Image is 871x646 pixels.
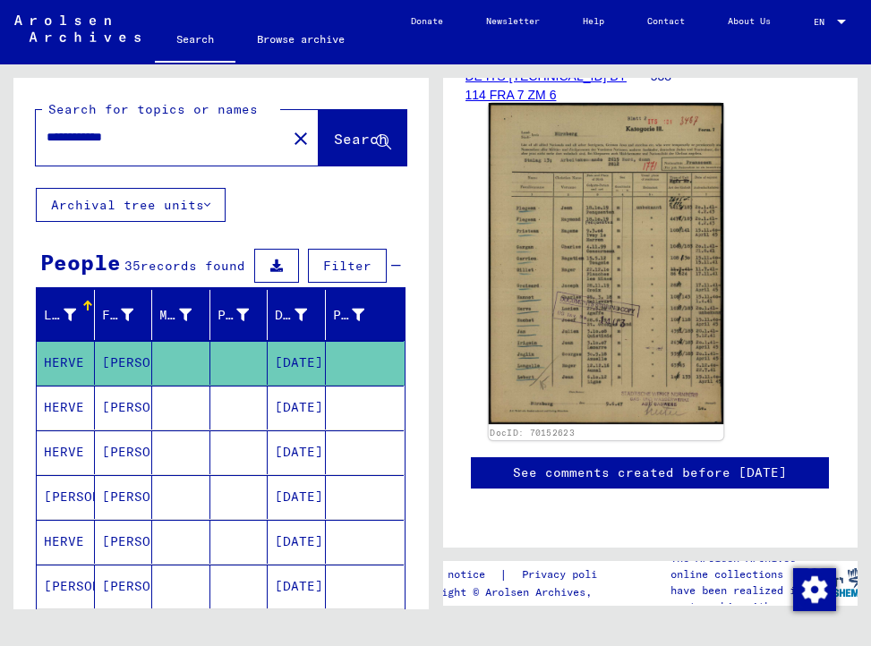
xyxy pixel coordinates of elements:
img: Arolsen_neg.svg [14,15,141,42]
mat-label: Search for topics or names [48,101,258,117]
mat-cell: [PERSON_NAME] [37,475,95,519]
a: Browse archive [235,18,366,61]
div: Maiden Name [159,301,214,329]
div: Place of Birth [218,306,250,325]
button: Clear [283,120,319,156]
mat-cell: [PERSON_NAME] [95,341,153,385]
mat-cell: [DATE] [268,475,326,519]
div: Last Name [44,306,76,325]
mat-cell: [DATE] [268,565,326,608]
a: Legal notice [410,565,500,584]
div: First Name [102,301,157,329]
button: Filter [308,249,387,283]
span: 35 [124,258,141,274]
div: Last Name [44,301,98,329]
p: Copyright © Arolsen Archives, 2021 [410,584,631,600]
mat-header-cell: Last Name [37,290,95,340]
div: Place of Birth [218,301,272,329]
mat-cell: [PERSON_NAME] [95,520,153,564]
button: Search [319,110,406,166]
mat-cell: [DATE] [268,341,326,385]
mat-cell: HERVE [37,520,95,564]
div: Prisoner # [333,306,365,325]
div: | [410,565,631,584]
div: Date of Birth [275,301,329,329]
mat-cell: [PERSON_NAME] [95,430,153,474]
span: Filter [323,258,371,274]
mat-cell: HERVE [37,386,95,429]
button: Archival tree units [36,188,226,222]
mat-header-cell: Prisoner # [326,290,405,340]
p: The Arolsen Archives online collections [670,550,806,582]
div: Prisoner # [333,301,388,329]
a: Privacy policy [508,565,631,584]
mat-cell: HERVE [37,341,95,385]
div: Maiden Name [159,306,192,325]
mat-cell: [DATE] [268,386,326,429]
div: Date of Birth [275,306,307,325]
a: See comments created before [DATE] [513,463,787,482]
p: have been realized in partnership with [670,582,806,615]
div: First Name [102,306,134,325]
mat-icon: close [290,128,312,149]
mat-cell: [PERSON_NAME] [37,565,95,608]
span: records found [141,258,245,274]
mat-select-trigger: EN [814,16,824,28]
mat-header-cell: First Name [95,290,153,340]
mat-header-cell: Maiden Name [152,290,210,340]
a: Search [155,18,235,64]
mat-cell: [PERSON_NAME] [95,565,153,608]
a: DocID: 70152623 [490,428,575,438]
mat-cell: [DATE] [268,430,326,474]
img: Zustimmung ändern [793,568,836,611]
span: Search [334,130,388,148]
mat-cell: [PERSON_NAME] [95,475,153,519]
mat-header-cell: Place of Birth [210,290,269,340]
mat-cell: [PERSON_NAME] [95,386,153,429]
mat-cell: [DATE] [268,520,326,564]
img: 001.jpg [488,103,722,425]
div: Zustimmung ändern [792,567,835,610]
mat-cell: HERVE [37,430,95,474]
div: People [40,246,121,278]
mat-header-cell: Date of Birth [268,290,326,340]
